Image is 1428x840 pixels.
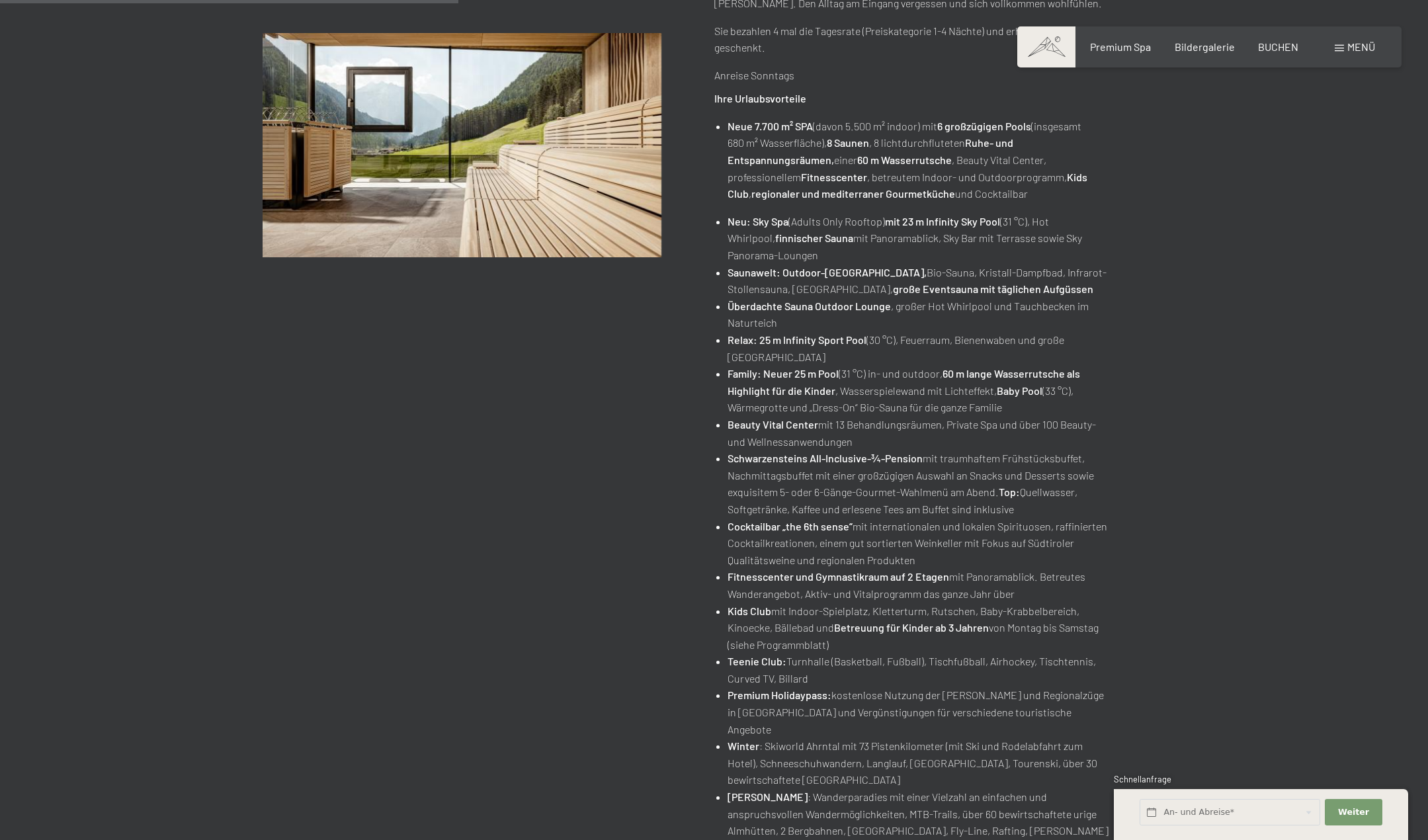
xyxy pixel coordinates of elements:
[714,22,1113,56] p: Sie bezahlen 4 mal die Tagesrate (Preiskategorie 1-4 Nächte) und erhalten eine Nacht geschenkt.
[1347,40,1375,53] span: Menü
[728,570,949,583] strong: Fitnesscenter und Gymnastikraum auf 2 Etagen
[728,333,866,346] strong: Relax: 25 m Infinity Sport Pool
[728,120,813,132] strong: Neue 7.700 m² SPA
[728,790,808,803] strong: [PERSON_NAME]
[834,621,989,634] strong: Betreuung für Kinder ab 3 Jahren
[728,264,1113,298] li: Bio-Sauna, Kristall-Dampfbad, Infrarot-Stollensauna, [GEOGRAPHIC_DATA],
[893,282,1093,295] strong: große Eventsauna mit täglichen Aufgüssen
[1175,40,1235,53] a: Bildergalerie
[728,737,1113,788] li: : Skiworld Ahrntal mit 73 Pistenkilometer (mit Ski und Rodelabfahrt zum Hotel), Schneeschuhwander...
[1325,799,1382,826] button: Weiter
[728,365,1113,416] li: (31 °C) in- und outdoor, , Wasserspielewand mit Lichteffekt, (33 °C), Wärmegrotte und „Dress-On“ ...
[728,687,1113,737] li: kostenlose Nutzung der [PERSON_NAME] und Regionalzüge in [GEOGRAPHIC_DATA] und Vergünstigungen fü...
[728,213,1113,264] li: (Adults Only Rooftop) (31 °C), Hot Whirlpool, mit Panoramablick, Sky Bar mit Terrasse sowie Sky P...
[728,603,1113,653] li: mit Indoor-Spielplatz, Kletterturm, Rutschen, Baby-Krabbelbereich, Kinoecke, Bällebad und von Mon...
[728,568,1113,602] li: mit Panoramablick. Betreutes Wanderangebot, Aktiv- und Vitalprogramm das ganze Jahr über
[728,118,1113,202] li: (davon 5.500 m² indoor) mit (insgesamt 680 m² Wasserfläche), , 8 lichtdurchfluteten einer , Beaut...
[1338,806,1369,818] span: Weiter
[728,367,839,380] strong: Family: Neuer 25 m Pool
[728,450,1113,517] li: mit traumhaftem Frühstücksbuffet, Nachmittagsbuffet mit einer großzügigen Auswahl an Snacks und D...
[728,739,759,752] strong: Winter
[937,120,1031,132] strong: 6 großzügigen Pools
[263,33,661,257] img: Just Relax // 5=4
[728,418,818,431] strong: Beauty Vital Center
[997,384,1042,397] strong: Baby Pool
[1114,774,1171,784] span: Schnellanfrage
[728,300,891,312] strong: Überdachte Sauna Outdoor Lounge
[857,153,952,166] strong: 60 m Wasserrutsche
[728,331,1113,365] li: (30 °C), Feuerraum, Bienenwaben und große [GEOGRAPHIC_DATA]
[728,689,831,701] strong: Premium Holidaypass:
[728,416,1113,450] li: mit 13 Behandlungsräumen, Private Spa und über 100 Beauty- und Wellnessanwendungen
[714,92,806,105] strong: Ihre Urlaubsvorteile
[885,215,1000,228] strong: mit 23 m Infinity Sky Pool
[728,518,1113,569] li: mit internationalen und lokalen Spirituosen, raffinierten Cocktailkreationen, einem gut sortierte...
[1258,40,1298,53] a: BUCHEN
[714,67,1113,84] p: Anreise Sonntags
[728,655,786,667] strong: Teenie Club:
[728,605,771,617] strong: Kids Club
[1090,40,1151,53] a: Premium Spa
[827,136,869,149] strong: 8 Saunen
[728,520,853,532] strong: Cocktailbar „the 6th sense“
[728,367,1080,397] strong: 60 m lange Wasserrutsche als Highlight für die Kinder
[775,231,853,244] strong: finnischer Sauna
[728,266,927,278] strong: Saunawelt: Outdoor-[GEOGRAPHIC_DATA],
[728,653,1113,687] li: Turnhalle (Basketball, Fußball), Tischfußball, Airhockey, Tischtennis, Curved TV, Billard
[999,485,1020,498] strong: Top:
[801,171,867,183] strong: Fitnesscenter
[728,298,1113,331] li: , großer Hot Whirlpool und Tauchbecken im Naturteich
[728,215,788,228] strong: Neu: Sky Spa
[728,452,923,464] strong: Schwarzensteins All-Inclusive-¾-Pension
[751,187,955,200] strong: regionaler und mediterraner Gourmetküche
